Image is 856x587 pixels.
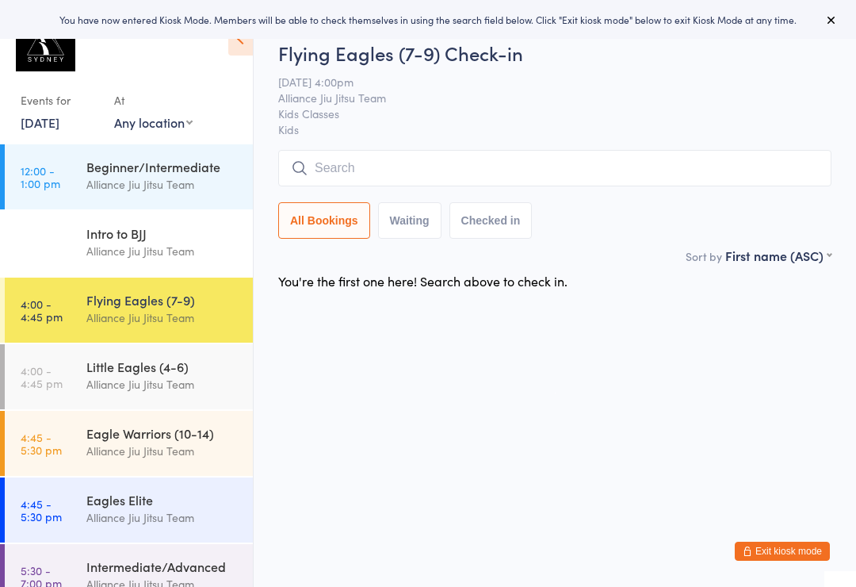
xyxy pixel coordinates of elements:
div: Alliance Jiu Jitsu Team [86,442,239,460]
div: Alliance Jiu Jitsu Team [86,242,239,260]
button: Checked in [449,202,533,239]
div: At [114,87,193,113]
div: Alliance Jiu Jitsu Team [86,309,239,327]
a: 12:00 -1:00 pmBeginner/IntermediateAlliance Jiu Jitsu Team [5,144,253,209]
time: 12:00 - 12:45 pm [21,231,66,256]
span: Alliance Jiu Jitsu Team [278,90,807,106]
div: Eagles Elite [86,491,239,508]
div: Alliance Jiu Jitsu Team [86,375,239,393]
button: Exit kiosk mode [735,542,830,561]
time: 12:00 - 1:00 pm [21,164,60,190]
span: Kids Classes [278,106,807,121]
div: Any location [114,113,193,131]
div: Intro to BJJ [86,224,239,242]
img: Alliance Sydney [16,12,75,71]
div: First name (ASC) [725,247,831,264]
a: 4:00 -4:45 pmFlying Eagles (7-9)Alliance Jiu Jitsu Team [5,278,253,343]
div: Intermediate/Advanced [86,558,239,575]
a: [DATE] [21,113,59,131]
a: 4:45 -5:30 pmEagle Warriors (10-14)Alliance Jiu Jitsu Team [5,411,253,476]
button: All Bookings [278,202,370,239]
a: 12:00 -12:45 pmIntro to BJJAlliance Jiu Jitsu Team [5,211,253,276]
label: Sort by [686,248,722,264]
div: Little Eagles (4-6) [86,358,239,375]
button: Waiting [378,202,441,239]
div: Eagle Warriors (10-14) [86,424,239,442]
div: Beginner/Intermediate [86,158,239,175]
span: [DATE] 4:00pm [278,74,807,90]
time: 4:00 - 4:45 pm [21,364,63,389]
a: 4:45 -5:30 pmEagles EliteAlliance Jiu Jitsu Team [5,478,253,543]
time: 4:00 - 4:45 pm [21,297,63,323]
time: 4:45 - 5:30 pm [21,431,62,456]
div: Events for [21,87,98,113]
div: Alliance Jiu Jitsu Team [86,175,239,194]
div: You have now entered Kiosk Mode. Members will be able to check themselves in using the search fie... [25,13,831,26]
div: Alliance Jiu Jitsu Team [86,508,239,527]
input: Search [278,150,831,186]
time: 4:45 - 5:30 pm [21,497,62,523]
div: You're the first one here! Search above to check in. [278,272,567,290]
div: Flying Eagles (7-9) [86,291,239,309]
span: Kids [278,121,831,137]
h2: Flying Eagles (7-9) Check-in [278,40,831,66]
a: 4:00 -4:45 pmLittle Eagles (4-6)Alliance Jiu Jitsu Team [5,344,253,409]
